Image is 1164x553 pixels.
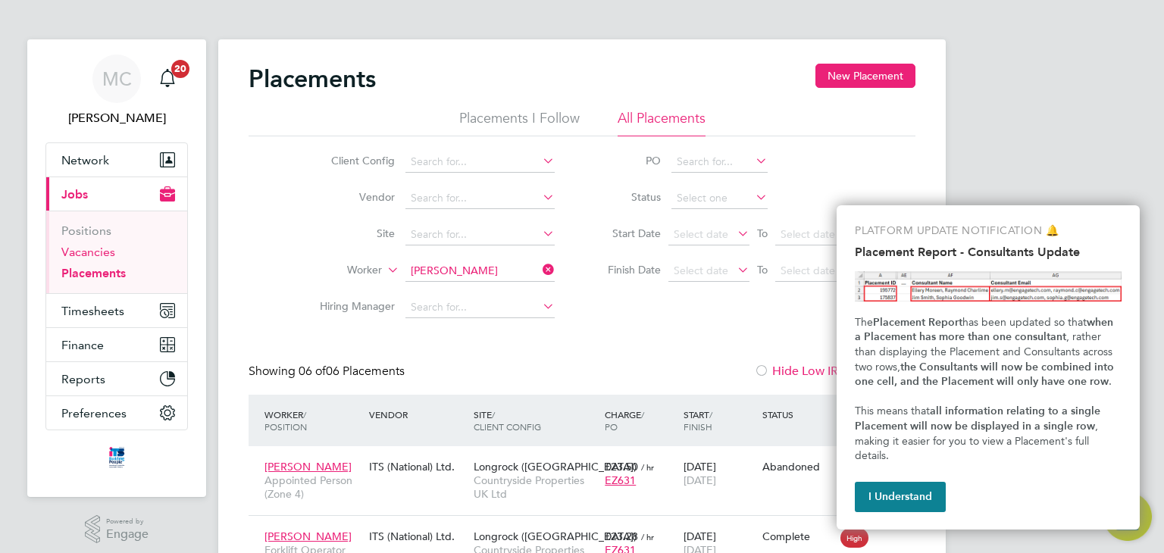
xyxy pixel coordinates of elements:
[61,304,124,318] span: Timesheets
[308,227,395,240] label: Site
[873,316,962,329] strong: Placement Report
[855,330,1115,373] span: , rather than displaying the Placement and Consultants across two rows,
[759,401,837,428] div: Status
[593,263,661,276] label: Finish Date
[308,154,395,167] label: Client Config
[61,153,109,167] span: Network
[855,405,1103,433] strong: all information relating to a single Placement will now be displayed in a single row
[264,530,352,543] span: [PERSON_NAME]
[837,205,1140,530] div: Placement Report Consultants Update
[249,364,408,380] div: Showing
[299,364,326,379] span: 06 of
[405,261,555,282] input: Search for...
[754,364,882,379] label: Hide Low IR35 Risks
[299,364,405,379] span: 06 Placements
[295,263,382,278] label: Worker
[474,408,541,433] span: / Client Config
[264,473,361,501] span: Appointed Person (Zone 4)
[671,188,768,209] input: Select one
[762,460,834,473] div: Abandoned
[680,452,759,495] div: [DATE]
[308,299,395,313] label: Hiring Manager
[671,152,768,173] input: Search for...
[855,420,1101,462] span: , making it easier for you to view a Placement's full details.
[605,460,638,473] span: £23.50
[106,515,149,528] span: Powered by
[593,154,661,167] label: PO
[45,55,188,127] a: Go to account details
[264,460,352,473] span: [PERSON_NAME]
[855,482,946,512] button: I Understand
[855,245,1122,259] h2: Placement Report - Consultants Update
[405,224,555,245] input: Search for...
[45,445,188,470] a: Go to home page
[405,152,555,173] input: Search for...
[405,297,555,318] input: Search for...
[61,406,127,420] span: Preferences
[781,227,835,241] span: Select date
[855,271,1122,301] img: Highlight Placement ID, Consultant Name and Email, in the Placements report
[762,530,834,543] div: Complete
[781,264,835,277] span: Select date
[605,408,644,433] span: / PO
[365,452,470,481] div: ITS (National) Ltd.
[674,264,728,277] span: Select date
[855,361,1117,389] strong: the Consultants will now be combined into one cell, and the Placement will only have one row
[593,190,661,204] label: Status
[61,223,111,238] a: Positions
[962,316,1087,329] span: has been updated so that
[171,60,189,78] span: 20
[753,223,772,243] span: To
[601,401,680,440] div: Charge
[249,64,376,94] h2: Placements
[365,401,470,428] div: Vendor
[365,522,470,551] div: ITS (National) Ltd.
[753,260,772,280] span: To
[1109,375,1112,388] span: .
[593,227,661,240] label: Start Date
[855,223,1122,239] p: PLATFORM UPDATE NOTIFICATION 🔔
[27,39,206,497] nav: Main navigation
[102,69,132,89] span: MC
[474,460,637,473] span: Longrock ([GEOGRAPHIC_DATA])
[308,190,395,204] label: Vendor
[261,401,365,440] div: Worker
[45,109,188,127] span: Matthew Clark
[618,109,706,136] li: All Placements
[684,408,712,433] span: / Finish
[641,531,654,542] span: / hr
[674,227,728,241] span: Select date
[684,473,716,487] span: [DATE]
[840,528,868,548] span: High
[470,401,601,440] div: Site
[264,408,307,433] span: / Position
[474,530,637,543] span: Longrock ([GEOGRAPHIC_DATA])
[106,528,149,541] span: Engage
[680,401,759,440] div: Start
[459,109,580,136] li: Placements I Follow
[405,188,555,209] input: Search for...
[61,338,104,352] span: Finance
[815,64,915,88] button: New Placement
[61,372,105,386] span: Reports
[605,473,636,487] span: EZ631
[61,245,115,259] a: Vacancies
[855,316,1116,344] strong: when a Placement has more than one consultant
[106,445,127,470] img: itsconstruction-logo-retina.png
[605,530,638,543] span: £23.28
[61,187,88,202] span: Jobs
[641,461,654,473] span: / hr
[474,473,597,501] span: Countryside Properties UK Ltd
[855,316,873,329] span: The
[855,405,930,417] span: This means that
[61,266,126,280] a: Placements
